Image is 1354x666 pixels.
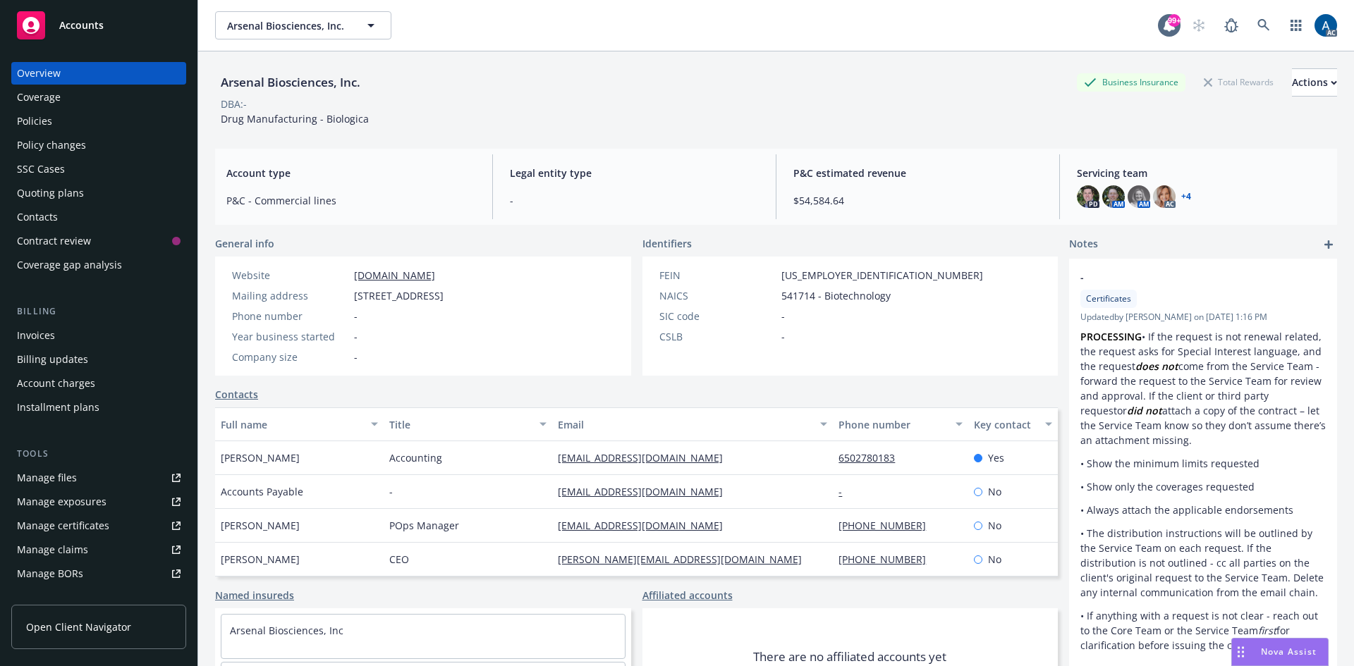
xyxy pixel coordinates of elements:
a: +4 [1181,192,1191,201]
div: NAICS [659,288,776,303]
span: No [988,518,1001,533]
span: - [389,484,393,499]
div: Arsenal Biosciences, Inc. [215,73,366,92]
div: Company size [232,350,348,364]
p: • If anything with a request is not clear - reach out to the Core Team or the Service Team for cl... [1080,608,1326,653]
span: [PERSON_NAME] [221,518,300,533]
div: Contacts [17,206,58,228]
span: Notes [1069,236,1098,253]
a: Summary of insurance [11,586,186,609]
span: Updated by [PERSON_NAME] on [DATE] 1:16 PM [1080,311,1326,323]
div: Manage BORs [17,562,83,585]
span: Servicing team [1077,166,1326,180]
button: Email [552,407,833,441]
span: - [510,193,759,208]
span: - [354,309,358,323]
div: Overview [17,62,61,85]
a: Manage claims [11,538,186,561]
div: Contract review [17,230,91,252]
span: 541714 - Biotechnology [781,288,891,303]
span: POps Manager [389,518,459,533]
button: Key contact [968,407,1058,441]
div: DBA: - [221,97,247,111]
button: Arsenal Biosciences, Inc. [215,11,391,39]
a: Affiliated accounts [642,588,733,603]
span: General info [215,236,274,251]
a: [PHONE_NUMBER] [838,519,937,532]
img: photo [1102,185,1125,208]
a: [PERSON_NAME][EMAIL_ADDRESS][DOMAIN_NAME] [558,553,813,566]
a: [EMAIL_ADDRESS][DOMAIN_NAME] [558,451,734,464]
a: Contacts [11,206,186,228]
div: -CertificatesUpdatedby [PERSON_NAME] on [DATE] 1:16 PMPROCESSING• If the request is not renewal r... [1069,259,1337,664]
div: Manage files [17,467,77,489]
div: Manage certificates [17,514,109,537]
div: Business Insurance [1077,73,1185,91]
span: [US_EMPLOYER_IDENTIFICATION_NUMBER] [781,268,983,283]
a: Switch app [1282,11,1310,39]
strong: PROCESSING [1080,330,1142,343]
span: - [354,350,358,364]
div: Title [389,417,531,432]
a: Installment plans [11,396,186,419]
a: Manage files [11,467,186,489]
span: - [781,329,785,344]
div: Coverage [17,86,61,109]
div: Mailing address [232,288,348,303]
span: CEO [389,552,409,567]
a: Start snowing [1185,11,1213,39]
div: Email [558,417,812,432]
p: • Show the minimum limits requested [1080,456,1326,471]
span: Accounts [59,20,104,31]
a: - [838,485,853,498]
a: Policy changes [11,134,186,156]
a: [DOMAIN_NAME] [354,269,435,282]
a: Accounts [11,6,186,45]
button: Phone number [833,407,968,441]
p: • Always attach the applicable endorsements [1080,502,1326,517]
a: Invoices [11,324,186,347]
a: Coverage [11,86,186,109]
div: Coverage gap analysis [17,254,122,276]
span: Legal entity type [510,166,759,180]
a: Search [1250,11,1278,39]
span: [PERSON_NAME] [221,552,300,567]
div: Key contact [974,417,1037,432]
a: Billing updates [11,348,186,371]
a: 6502780183 [838,451,906,464]
span: P&C - Commercial lines [226,193,475,208]
span: Nova Assist [1261,646,1317,658]
div: Policy changes [17,134,86,156]
a: Arsenal Biosciences, Inc [230,624,343,637]
p: • Show only the coverages requested [1080,479,1326,494]
img: photo [1128,185,1150,208]
div: Phone number [232,309,348,323]
a: [EMAIL_ADDRESS][DOMAIN_NAME] [558,519,734,532]
span: Open Client Navigator [26,619,131,634]
div: SIC code [659,309,776,323]
div: Manage claims [17,538,88,561]
div: SSC Cases [17,158,65,180]
div: Manage exposures [17,491,106,513]
a: Manage exposures [11,491,186,513]
div: CSLB [659,329,776,344]
a: Quoting plans [11,182,186,204]
a: add [1320,236,1337,253]
div: Summary of insurance [17,586,124,609]
span: Arsenal Biosciences, Inc. [227,18,349,33]
button: Full name [215,407,384,441]
a: Overview [11,62,186,85]
a: Coverage gap analysis [11,254,186,276]
div: Actions [1292,69,1337,96]
div: Tools [11,447,186,461]
div: Account charges [17,372,95,395]
a: Manage certificates [11,514,186,537]
div: Year business started [232,329,348,344]
span: There are no affiliated accounts yet [753,648,946,665]
div: Phone number [838,417,946,432]
span: $54,584.64 [793,193,1042,208]
div: 99+ [1168,14,1181,27]
span: [PERSON_NAME] [221,450,300,465]
p: • The distribution instructions will be outlined by the Service Team on each request. If the dist... [1080,526,1326,600]
img: photo [1153,185,1176,208]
